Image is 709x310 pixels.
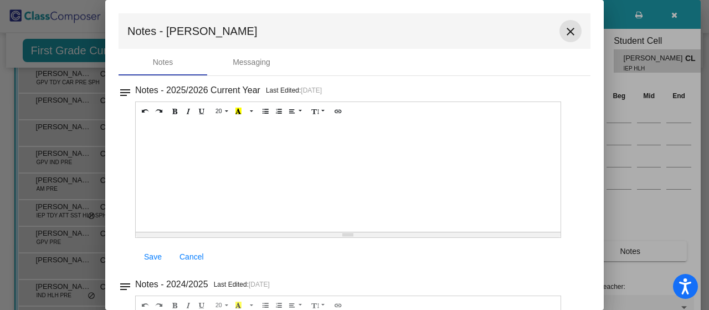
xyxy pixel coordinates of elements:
button: More Color [245,105,256,118]
mat-icon: close [564,25,577,38]
button: Font Size [212,105,232,118]
h3: Notes - 2024/2025 [135,277,208,292]
span: 20 [215,302,222,308]
button: Bold (CTRL+B) [168,105,182,118]
h3: Notes - 2025/2026 Current Year [135,83,260,98]
button: Ordered list (CTRL+SHIFT+NUM8) [272,105,286,118]
span: 20 [215,108,222,114]
button: Underline (CTRL+U) [195,105,209,118]
span: Save [144,252,162,261]
span: Notes - [PERSON_NAME] [127,22,258,40]
span: Cancel [179,252,204,261]
p: Last Edited: [214,279,270,290]
div: Messaging [233,57,270,68]
mat-icon: notes [119,83,132,96]
button: Unordered list (CTRL+SHIFT+NUM7) [259,105,273,118]
div: Resize [136,232,561,237]
div: Notes [153,57,173,68]
button: Link (CTRL+K) [331,105,345,118]
button: Undo (CTRL+Z) [138,105,152,118]
button: Line Height [309,105,329,118]
span: [DATE] [301,87,322,94]
button: Recent Color [232,105,245,118]
p: Last Edited: [266,85,322,96]
button: Redo (CTRL+Y) [152,105,166,118]
button: Italic (CTRL+I) [182,105,196,118]
mat-icon: notes [119,277,132,290]
button: Paragraph [285,105,306,118]
span: [DATE] [249,281,270,288]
